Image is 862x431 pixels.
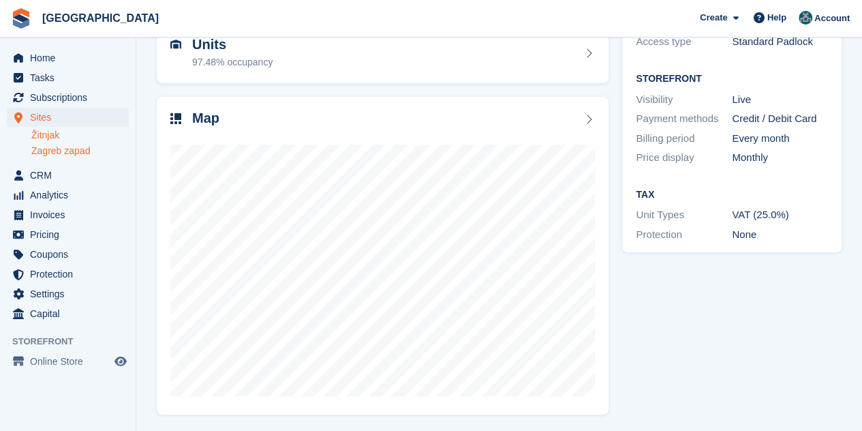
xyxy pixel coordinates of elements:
span: Pricing [30,225,112,244]
div: Monthly [732,150,828,166]
a: Zagreb zapad [31,145,129,158]
span: Home [30,48,112,68]
a: Units 97.48% occupancy [157,23,609,83]
h2: Storefront [636,74,828,85]
span: Help [767,11,786,25]
a: menu [7,205,129,224]
div: Access type [636,34,732,50]
div: Every month [732,131,828,147]
a: menu [7,225,129,244]
div: Price display [636,150,732,166]
a: menu [7,108,129,127]
h2: Tax [636,190,828,200]
h2: Units [192,37,273,53]
span: CRM [30,166,112,185]
div: Live [732,92,828,108]
span: Analytics [30,185,112,205]
a: Žitnjak [31,129,129,142]
img: map-icn-33ee37083ee616e46c38cad1a60f524a97daa1e2b2c8c0bc3eb3415660979fc1.svg [170,113,181,124]
a: menu [7,304,129,323]
a: menu [7,88,129,107]
span: Online Store [30,352,112,371]
span: Storefront [12,335,136,348]
span: Account [814,12,850,25]
a: menu [7,185,129,205]
span: Create [700,11,727,25]
span: Sites [30,108,112,127]
a: menu [7,352,129,371]
div: None [732,227,828,243]
span: Coupons [30,245,112,264]
a: menu [7,166,129,185]
span: Protection [30,265,112,284]
span: Subscriptions [30,88,112,107]
img: Željko Gobac [799,11,812,25]
span: Capital [30,304,112,323]
div: Payment methods [636,111,732,127]
span: Settings [30,284,112,303]
span: Tasks [30,68,112,87]
div: Billing period [636,131,732,147]
img: unit-icn-7be61d7bf1b0ce9d3e12c5938cc71ed9869f7b940bace4675aadf7bd6d80202e.svg [170,40,181,49]
div: Protection [636,227,732,243]
img: stora-icon-8386f47178a22dfd0bd8f6a31ec36ba5ce8667c1dd55bd0f319d3a0aa187defe.svg [11,8,31,29]
a: menu [7,48,129,68]
div: 97.48% occupancy [192,55,273,70]
a: menu [7,68,129,87]
span: Invoices [30,205,112,224]
div: Standard Padlock [732,34,828,50]
a: Map [157,97,609,415]
a: [GEOGRAPHIC_DATA] [37,7,164,29]
div: Visibility [636,92,732,108]
div: VAT (25.0%) [732,207,828,223]
a: menu [7,284,129,303]
h2: Map [192,110,219,126]
a: menu [7,265,129,284]
a: Preview store [112,353,129,370]
div: Credit / Debit Card [732,111,828,127]
div: Unit Types [636,207,732,223]
a: menu [7,245,129,264]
